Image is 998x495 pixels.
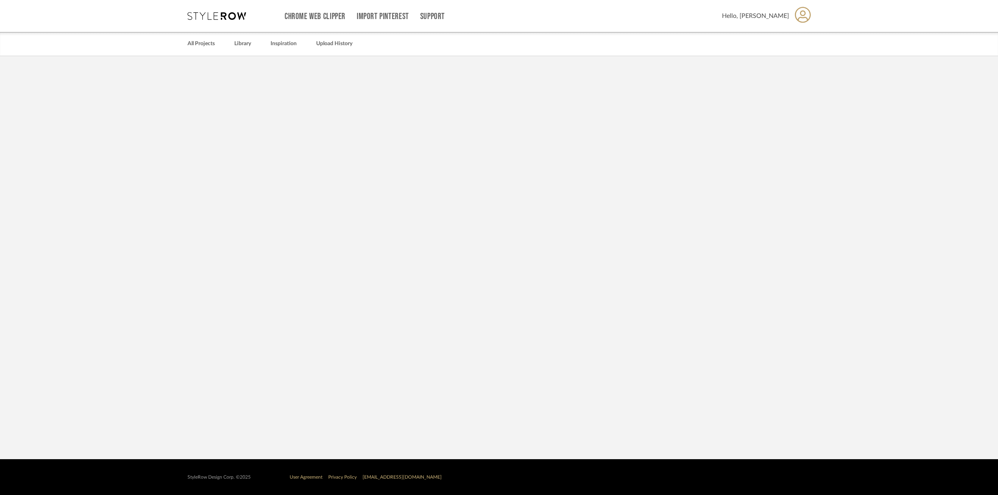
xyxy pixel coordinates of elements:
[234,39,251,49] a: Library
[188,474,251,480] div: StyleRow Design Corp. ©2025
[316,39,352,49] a: Upload History
[285,13,345,20] a: Chrome Web Clipper
[420,13,445,20] a: Support
[328,475,357,479] a: Privacy Policy
[188,39,215,49] a: All Projects
[357,13,409,20] a: Import Pinterest
[363,475,442,479] a: [EMAIL_ADDRESS][DOMAIN_NAME]
[271,39,297,49] a: Inspiration
[290,475,322,479] a: User Agreement
[722,11,789,21] span: Hello, [PERSON_NAME]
